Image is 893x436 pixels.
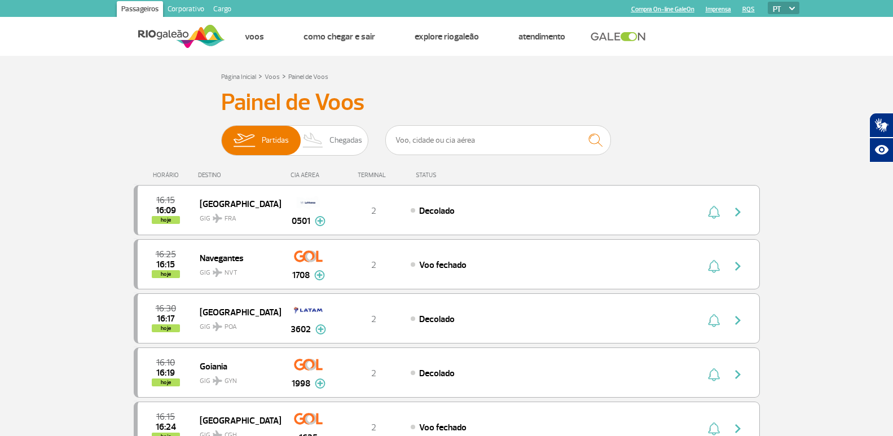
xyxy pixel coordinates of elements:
span: 2025-09-29 16:19:00 [156,369,175,377]
img: destiny_airplane.svg [213,214,222,223]
span: GIG [200,262,272,278]
span: 2025-09-29 16:10:00 [156,359,175,367]
img: seta-direita-painel-voo.svg [731,368,745,381]
input: Voo, cidade ou cia aérea [385,125,611,155]
span: [GEOGRAPHIC_DATA] [200,305,272,319]
img: destiny_airplane.svg [213,322,222,331]
span: GIG [200,208,272,224]
span: 0501 [292,214,310,228]
span: Decolado [419,205,455,217]
span: FRA [225,214,236,224]
span: Goiania [200,359,272,373]
span: 1708 [292,268,310,282]
img: seta-direita-painel-voo.svg [731,259,745,273]
span: GIG [200,316,272,332]
div: DESTINO [198,171,280,179]
span: Chegadas [329,126,362,155]
a: Corporativo [163,1,209,19]
a: Voos [245,31,264,42]
span: NVT [225,268,237,278]
span: Partidas [262,126,289,155]
img: sino-painel-voo.svg [708,205,720,219]
a: Explore RIOgaleão [415,31,479,42]
a: Voos [265,73,280,81]
span: 2025-09-29 16:15:00 [156,196,175,204]
button: Abrir tradutor de língua de sinais. [869,113,893,138]
a: RQS [742,6,755,13]
img: seta-direita-painel-voo.svg [731,205,745,219]
span: 2025-09-29 16:09:00 [156,206,176,214]
img: sino-painel-voo.svg [708,422,720,435]
a: > [282,69,286,82]
a: Atendimento [518,31,565,42]
a: > [258,69,262,82]
span: Navegantes [200,250,272,265]
a: Compra On-line GaleOn [631,6,694,13]
span: 2025-09-29 16:24:00 [156,423,176,431]
img: mais-info-painel-voo.svg [314,270,325,280]
span: GIG [200,370,272,386]
span: 3602 [291,323,311,336]
a: Imprensa [706,6,731,13]
span: 2025-09-29 16:17:00 [157,315,175,323]
span: 2 [371,368,376,379]
a: Painel de Voos [288,73,328,81]
span: POA [225,322,237,332]
span: [GEOGRAPHIC_DATA] [200,413,272,428]
span: [GEOGRAPHIC_DATA] [200,196,272,211]
span: hoje [152,216,180,224]
span: 2025-09-29 16:15:00 [156,261,175,268]
span: GYN [225,376,237,386]
div: STATUS [410,171,502,179]
div: CIA AÉREA [280,171,337,179]
span: Decolado [419,314,455,325]
img: sino-painel-voo.svg [708,259,720,273]
span: 2 [371,314,376,325]
span: 2025-09-29 16:15:00 [156,413,175,421]
img: destiny_airplane.svg [213,268,222,277]
span: 2 [371,205,376,217]
div: HORÁRIO [137,171,199,179]
img: mais-info-painel-voo.svg [315,324,326,334]
img: slider-desembarque [297,126,330,155]
a: Página Inicial [221,73,256,81]
span: Voo fechado [419,259,467,271]
a: Passageiros [117,1,163,19]
span: 2 [371,259,376,271]
img: slider-embarque [226,126,262,155]
img: sino-painel-voo.svg [708,314,720,327]
div: TERMINAL [337,171,410,179]
span: hoje [152,324,180,332]
span: 1998 [292,377,310,390]
img: seta-direita-painel-voo.svg [731,314,745,327]
button: Abrir recursos assistivos. [869,138,893,162]
div: Plugin de acessibilidade da Hand Talk. [869,113,893,162]
span: Voo fechado [419,422,467,433]
a: Cargo [209,1,236,19]
span: 2 [371,422,376,433]
img: mais-info-painel-voo.svg [315,216,325,226]
img: sino-painel-voo.svg [708,368,720,381]
a: Como chegar e sair [303,31,375,42]
img: seta-direita-painel-voo.svg [731,422,745,435]
img: destiny_airplane.svg [213,376,222,385]
h3: Painel de Voos [221,89,672,117]
img: mais-info-painel-voo.svg [315,378,325,389]
span: hoje [152,378,180,386]
span: 2025-09-29 16:30:00 [156,305,176,312]
span: hoje [152,270,180,278]
span: 2025-09-29 16:25:00 [156,250,176,258]
span: Decolado [419,368,455,379]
